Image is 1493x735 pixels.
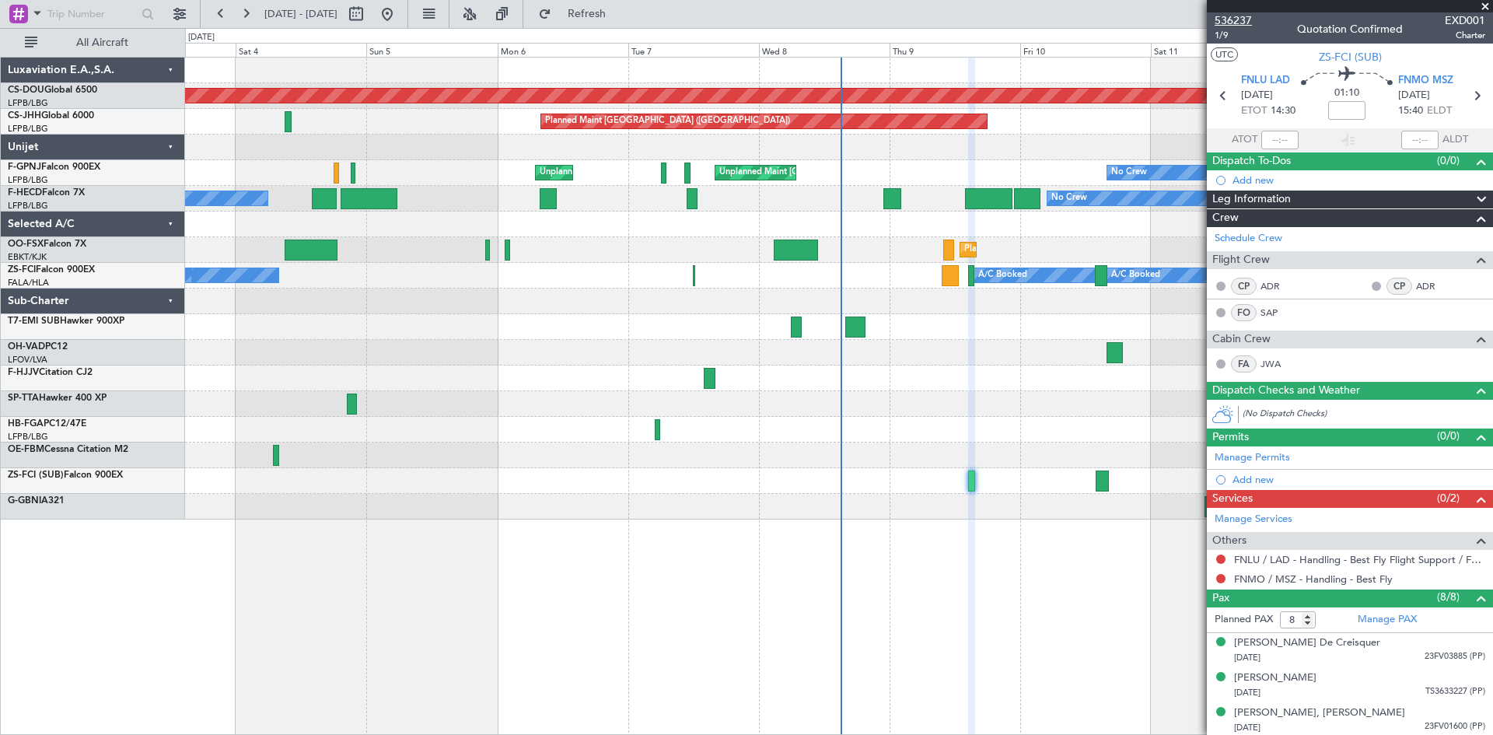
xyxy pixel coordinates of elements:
a: F-GPNJFalcon 900EX [8,163,100,172]
span: [DATE] [1234,687,1260,698]
span: ALDT [1442,132,1468,148]
div: Thu 9 [890,43,1020,57]
a: CS-JHHGlobal 6000 [8,111,94,121]
a: FALA/HLA [8,277,49,289]
a: LFOV/LVA [8,354,47,366]
a: OE-FBMCessna Citation M2 [8,445,128,454]
span: [DATE] [1398,88,1430,103]
span: ATOT [1232,132,1257,148]
span: ELDT [1427,103,1452,119]
div: Add new [1233,473,1485,486]
input: --:-- [1261,131,1299,149]
span: All Aircraft [40,37,164,48]
span: [DATE] [1234,652,1260,663]
span: (8/8) [1437,589,1460,605]
div: CP [1231,278,1257,295]
span: [DATE] [1241,88,1273,103]
a: HB-FGAPC12/47E [8,419,86,429]
a: ADR [1260,279,1295,293]
a: Manage Services [1215,512,1292,527]
span: OO-FSX [8,240,44,249]
a: T7-EMI SUBHawker 900XP [8,317,124,326]
span: T7-EMI SUB [8,317,60,326]
a: ZS-FCIFalcon 900EX [8,265,95,275]
a: SP-TTAHawker 400 XP [8,394,107,403]
a: LFPB/LBG [8,174,48,186]
span: Dispatch Checks and Weather [1212,382,1360,400]
span: [DATE] [1234,722,1260,733]
span: F-HECD [8,188,42,198]
div: [PERSON_NAME] [1234,670,1316,686]
span: Charter [1445,29,1485,42]
div: Quotation Confirmed [1297,21,1403,37]
div: Mon 6 [498,43,628,57]
span: F-GPNJ [8,163,41,172]
span: CS-DOU [8,86,44,95]
a: OO-FSXFalcon 7X [8,240,86,249]
div: Tue 7 [628,43,759,57]
div: Add new [1233,173,1485,187]
span: OH-VAD [8,342,45,352]
div: [PERSON_NAME] De Creisquer [1234,635,1380,651]
div: Planned Maint Kortrijk-[GEOGRAPHIC_DATA] [964,238,1145,261]
span: Pax [1212,590,1229,607]
a: FNMO / MSZ - Handling - Best Fly [1234,572,1393,586]
span: Cabin Crew [1212,331,1271,348]
span: Others [1212,532,1246,550]
span: OE-FBM [8,445,44,454]
button: All Aircraft [17,30,169,55]
span: Permits [1212,429,1249,446]
a: EBKT/KJK [8,251,47,263]
div: A/C Booked [1111,264,1160,287]
div: [DATE] [188,31,215,44]
span: (0/0) [1437,428,1460,444]
div: Fri 10 [1020,43,1151,57]
span: EXD001 [1445,12,1485,29]
span: 23FV03885 (PP) [1425,650,1485,663]
span: ZS-FCI (SUB) [1319,49,1382,65]
a: Manage PAX [1358,612,1417,628]
span: Flight Crew [1212,251,1270,269]
a: JWA [1260,357,1295,371]
span: Leg Information [1212,191,1291,208]
span: Refresh [554,9,620,19]
a: CS-DOUGlobal 6500 [8,86,97,95]
a: FNLU / LAD - Handling - Best Fly Flight Support / FNLU [1234,553,1485,566]
span: 23FV01600 (PP) [1425,720,1485,733]
span: 14:30 [1271,103,1295,119]
a: LFPB/LBG [8,200,48,212]
span: FNLU LAD [1241,73,1290,89]
div: Planned Maint [GEOGRAPHIC_DATA] ([GEOGRAPHIC_DATA]) [545,110,790,133]
span: FNMO MSZ [1398,73,1453,89]
a: LFPB/LBG [8,123,48,135]
div: CP [1386,278,1412,295]
input: Trip Number [47,2,137,26]
a: Schedule Crew [1215,231,1282,247]
a: ZS-FCI (SUB)Falcon 900EX [8,471,123,480]
span: (0/0) [1437,152,1460,169]
div: No Crew [1111,161,1147,184]
a: LFPB/LBG [8,431,48,443]
span: ZS-FCI (SUB) [8,471,64,480]
span: Dispatch To-Dos [1212,152,1291,170]
a: F-HECDFalcon 7X [8,188,85,198]
a: LFPB/LBG [8,97,48,109]
a: ADR [1416,279,1451,293]
div: (No Dispatch Checks) [1243,408,1493,424]
a: SAP [1260,306,1295,320]
div: [PERSON_NAME], [PERSON_NAME] [1234,705,1405,721]
span: F-HJJV [8,368,39,377]
span: 536237 [1215,12,1252,29]
div: Sat 4 [236,43,366,57]
div: Wed 8 [759,43,890,57]
span: (0/2) [1437,490,1460,506]
span: G-GBNI [8,496,41,506]
div: Unplanned Maint [GEOGRAPHIC_DATA] ([GEOGRAPHIC_DATA]) [540,161,795,184]
span: Crew [1212,209,1239,227]
span: ETOT [1241,103,1267,119]
label: Planned PAX [1215,612,1273,628]
div: Sun 5 [366,43,497,57]
div: No Crew [1051,187,1087,210]
a: Manage Permits [1215,450,1290,466]
span: TS3633227 (PP) [1425,685,1485,698]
